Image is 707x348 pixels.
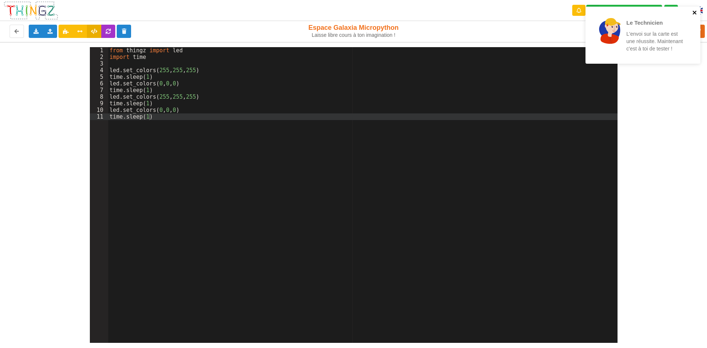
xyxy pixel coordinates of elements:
div: 4 [90,67,108,74]
div: Laisse libre cours à ton imagination ! [292,32,415,38]
div: 10 [90,107,108,113]
p: Le Technicien [626,19,684,27]
img: thingz_logo.png [3,1,59,20]
p: L'envoi sur la carte est une réussite. Maintenant c'est à toi de tester ! [626,30,684,52]
div: 5 [90,74,108,80]
div: 9 [90,100,108,107]
div: 7 [90,87,108,94]
div: 3 [90,60,108,67]
div: Ta base fonctionne bien ! [586,5,662,16]
div: 1 [90,47,108,54]
div: Espace Galaxia Micropython [292,24,415,38]
div: 6 [90,80,108,87]
button: close [692,10,697,17]
div: 2 [90,54,108,60]
div: 8 [90,94,108,100]
div: 11 [90,113,108,120]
